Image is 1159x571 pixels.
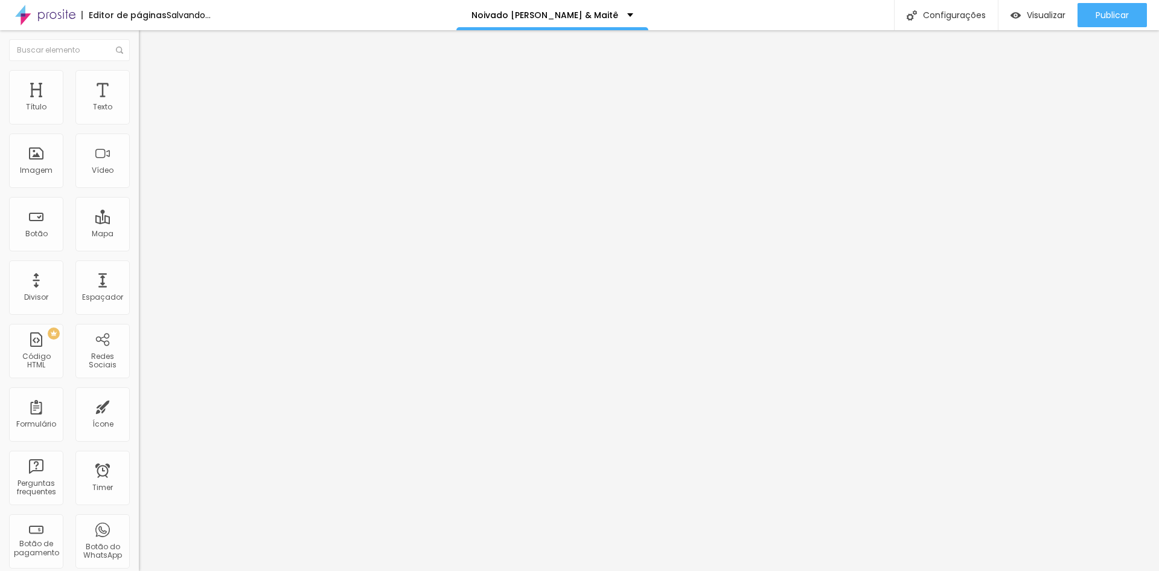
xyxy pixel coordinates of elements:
div: Divisor [24,293,48,302]
div: Salvando... [167,11,211,19]
div: Botão de pagamento [12,540,60,557]
div: Botão [25,230,48,238]
img: Icone [907,10,917,21]
div: Timer [92,483,113,492]
div: Texto [93,103,112,111]
div: Perguntas frequentes [12,479,60,497]
div: Vídeo [92,166,113,175]
div: Imagem [20,166,53,175]
p: Noivado [PERSON_NAME] & Maitê [471,11,618,19]
div: Título [26,103,46,111]
div: Redes Sociais [78,352,126,370]
iframe: Editor [139,30,1159,571]
button: Publicar [1078,3,1147,27]
img: view-1.svg [1011,10,1021,21]
div: Mapa [92,230,113,238]
span: Visualizar [1027,10,1065,20]
div: Espaçador [82,293,123,302]
div: Ícone [92,420,113,428]
div: Editor de páginas [81,11,167,19]
input: Buscar elemento [9,39,130,61]
span: Publicar [1096,10,1129,20]
div: Botão do WhatsApp [78,543,126,560]
div: Formulário [16,420,56,428]
button: Visualizar [998,3,1078,27]
img: Icone [116,47,123,54]
div: Código HTML [12,352,60,370]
